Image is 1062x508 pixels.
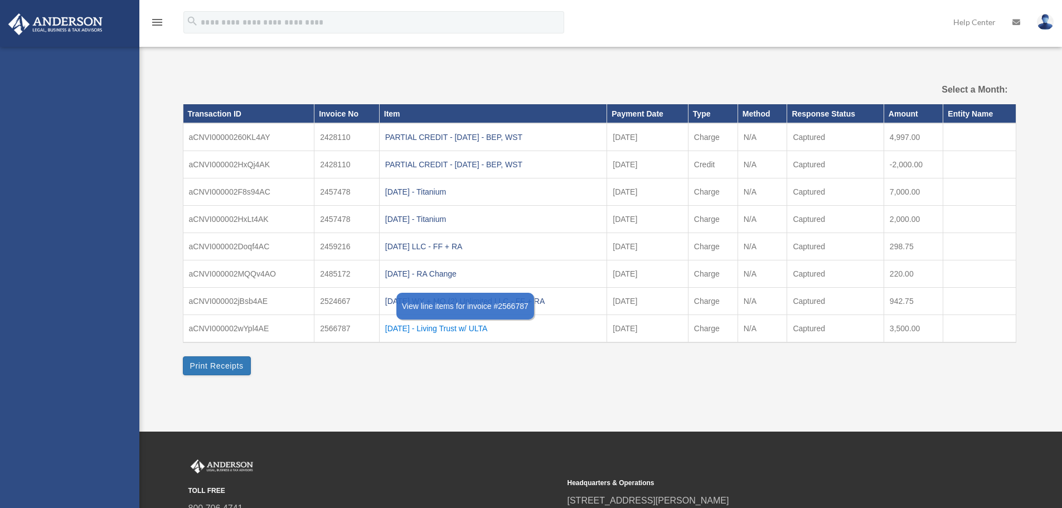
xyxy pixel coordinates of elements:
[688,104,738,123] th: Type
[385,211,602,227] div: [DATE] - Titanium
[884,123,943,151] td: 4,997.00
[787,151,884,178] td: Captured
[183,288,314,315] td: aCNVI000002jBsb4AE
[738,104,787,123] th: Method
[607,206,688,233] td: [DATE]
[314,104,380,123] th: Invoice No
[314,178,380,206] td: 2457478
[385,293,602,309] div: [DATE] WY + MO (2) Unlimited LLC - FF + RA
[943,104,1016,123] th: Entity Name
[607,315,688,343] td: [DATE]
[568,496,729,505] a: [STREET_ADDRESS][PERSON_NAME]
[314,260,380,288] td: 2485172
[607,233,688,260] td: [DATE]
[884,233,943,260] td: 298.75
[688,206,738,233] td: Charge
[787,288,884,315] td: Captured
[1037,14,1054,30] img: User Pic
[884,315,943,343] td: 3,500.00
[688,123,738,151] td: Charge
[183,206,314,233] td: aCNVI000002HxLt4AK
[385,266,602,282] div: [DATE] - RA Change
[385,129,602,145] div: PARTIAL CREDIT - [DATE] - BEP, WST
[787,206,884,233] td: Captured
[607,151,688,178] td: [DATE]
[188,485,560,497] small: TOLL FREE
[314,233,380,260] td: 2459216
[787,123,884,151] td: Captured
[738,315,787,343] td: N/A
[884,288,943,315] td: 942.75
[385,157,602,172] div: PARTIAL CREDIT - [DATE] - BEP, WST
[607,123,688,151] td: [DATE]
[884,178,943,206] td: 7,000.00
[151,16,164,29] i: menu
[787,104,884,123] th: Response Status
[186,15,198,27] i: search
[314,288,380,315] td: 2524667
[385,321,602,336] div: [DATE] - Living Trust w/ ULTA
[568,477,939,489] small: Headquarters & Operations
[607,178,688,206] td: [DATE]
[183,123,314,151] td: aCNVI00000260KL4AY
[188,459,255,474] img: Anderson Advisors Platinum Portal
[787,315,884,343] td: Captured
[787,233,884,260] td: Captured
[688,315,738,343] td: Charge
[688,233,738,260] td: Charge
[607,260,688,288] td: [DATE]
[738,178,787,206] td: N/A
[607,288,688,315] td: [DATE]
[5,13,106,35] img: Anderson Advisors Platinum Portal
[183,178,314,206] td: aCNVI000002F8s94AC
[738,288,787,315] td: N/A
[688,288,738,315] td: Charge
[884,104,943,123] th: Amount
[385,239,602,254] div: [DATE] LLC - FF + RA
[379,104,607,123] th: Item
[738,123,787,151] td: N/A
[385,184,602,200] div: [DATE] - Titanium
[738,260,787,288] td: N/A
[314,151,380,178] td: 2428110
[151,20,164,29] a: menu
[314,123,380,151] td: 2428110
[314,315,380,343] td: 2566787
[787,260,884,288] td: Captured
[688,178,738,206] td: Charge
[183,104,314,123] th: Transaction ID
[183,151,314,178] td: aCNVI000002HxQj4AK
[183,233,314,260] td: aCNVI000002Doqf4AC
[183,315,314,343] td: aCNVI000002wYpl4AE
[738,151,787,178] td: N/A
[884,151,943,178] td: -2,000.00
[607,104,688,123] th: Payment Date
[688,151,738,178] td: Credit
[314,206,380,233] td: 2457478
[787,178,884,206] td: Captured
[884,206,943,233] td: 2,000.00
[885,82,1007,98] label: Select a Month:
[738,233,787,260] td: N/A
[183,260,314,288] td: aCNVI000002MQQv4AO
[183,356,251,375] button: Print Receipts
[884,260,943,288] td: 220.00
[688,260,738,288] td: Charge
[738,206,787,233] td: N/A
